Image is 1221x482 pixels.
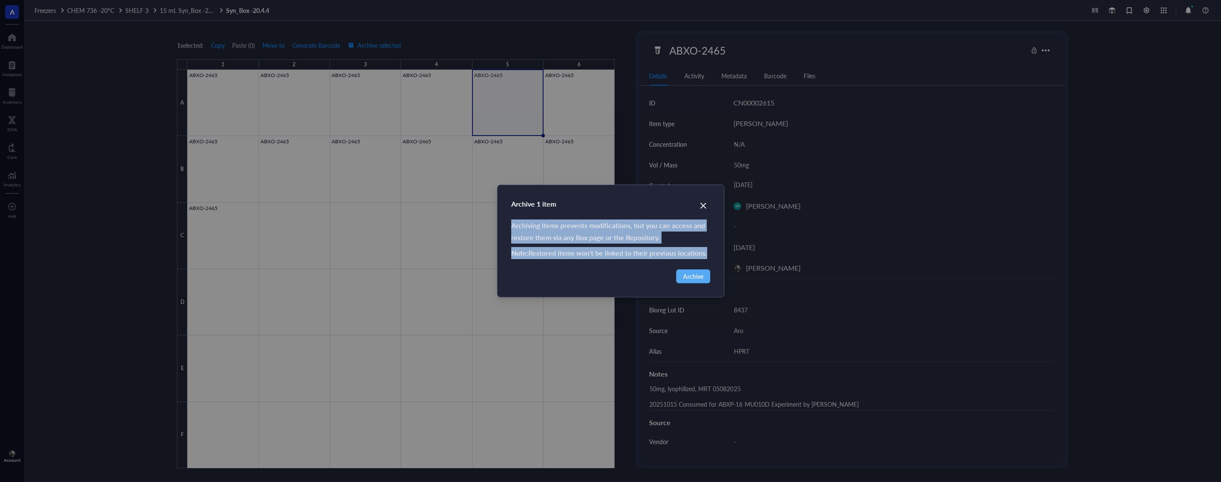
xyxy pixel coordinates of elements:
[511,199,710,209] div: Archive 1 item
[511,247,710,259] div: Restored items won't be linked to their previous locations.
[696,201,710,211] span: Close
[511,248,528,258] strong: Note:
[696,199,710,213] button: Close
[511,219,710,244] div: Archiving items prevents modifications, but you can access and restore them via any Box page or t...
[683,272,703,281] span: Archive
[676,269,710,283] button: Archive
